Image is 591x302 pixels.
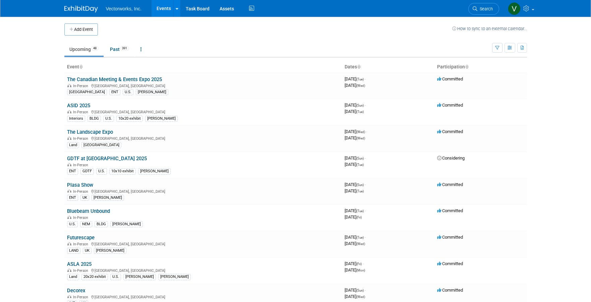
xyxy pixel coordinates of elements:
span: (Tue) [356,163,364,167]
span: - [365,76,366,81]
span: (Tue) [356,110,364,114]
span: (Fri) [356,262,362,266]
span: (Mon) [356,268,365,272]
img: In-Person Event [67,268,71,272]
span: [DATE] [345,156,366,161]
a: How to sync to an external calendar... [452,26,527,31]
img: In-Person Event [67,110,71,113]
a: ASLA 2025 [67,261,92,267]
div: 20x20 exhibit [81,274,108,280]
button: Add Event [64,23,98,36]
div: ENT [109,89,120,95]
div: U.S. [67,221,78,227]
div: [GEOGRAPHIC_DATA], [GEOGRAPHIC_DATA] [67,83,339,88]
span: In-Person [73,136,90,141]
span: (Tue) [356,209,364,213]
span: - [365,235,366,240]
a: The Canadian Meeting & Events Expo 2025 [67,76,162,82]
span: [DATE] [345,235,366,240]
span: In-Person [73,84,90,88]
span: Search [477,6,493,11]
div: [GEOGRAPHIC_DATA], [GEOGRAPHIC_DATA] [67,109,339,114]
a: Plasa Show [67,182,93,188]
span: 48 [91,46,99,51]
span: [DATE] [345,294,365,299]
img: In-Person Event [67,295,71,298]
div: [PERSON_NAME] [145,116,178,122]
a: Bluebeam Unbound [67,208,110,214]
a: Futurescape [67,235,95,241]
span: (Wed) [356,130,365,134]
div: [PERSON_NAME] [158,274,191,280]
span: In-Person [73,110,90,114]
img: ExhibitDay [64,6,98,12]
span: - [365,208,366,213]
a: Past391 [105,43,134,56]
span: [DATE] [345,83,365,88]
span: In-Person [73,295,90,299]
th: Dates [342,61,434,73]
a: ASID 2025 [67,103,90,109]
span: Committed [437,76,463,81]
div: Interiors [67,116,85,122]
span: (Wed) [356,295,365,299]
span: - [365,156,366,161]
span: [DATE] [345,129,367,134]
div: [PERSON_NAME] [123,274,156,280]
span: Committed [437,208,463,213]
span: [DATE] [345,109,364,114]
a: GDTF at [GEOGRAPHIC_DATA] 2025 [67,156,147,162]
div: [GEOGRAPHIC_DATA], [GEOGRAPHIC_DATA] [67,135,339,141]
a: Upcoming48 [64,43,104,56]
div: U.S. [110,274,121,280]
div: BLDG [95,221,108,227]
div: 10x10 exhibit [109,168,136,174]
span: Committed [437,182,463,187]
span: [DATE] [345,288,366,293]
span: Committed [437,129,463,134]
span: (Tue) [356,189,364,193]
span: (Sun) [356,289,364,292]
div: [PERSON_NAME] [110,221,143,227]
a: The Landscape Expo [67,129,113,135]
span: (Tue) [356,77,364,81]
div: [GEOGRAPHIC_DATA], [GEOGRAPHIC_DATA] [67,294,339,299]
div: ENT [67,168,78,174]
th: Participation [434,61,527,73]
span: (Sun) [356,104,364,107]
div: Land [67,142,79,148]
a: Sort by Event Name [79,64,82,69]
span: - [365,182,366,187]
div: 10x20 exhibit [116,116,143,122]
div: [GEOGRAPHIC_DATA], [GEOGRAPHIC_DATA] [67,241,339,246]
span: (Tue) [356,236,364,239]
div: NEM [80,221,92,227]
span: [DATE] [345,76,366,81]
span: Committed [437,103,463,108]
span: In-Person [73,216,90,220]
span: In-Person [73,268,90,273]
span: [DATE] [345,135,365,140]
img: In-Person Event [67,189,71,193]
span: [DATE] [345,241,365,246]
span: Committed [437,261,463,266]
img: In-Person Event [67,163,71,166]
span: - [363,261,364,266]
span: [DATE] [345,267,365,273]
div: [PERSON_NAME] [138,168,171,174]
div: [GEOGRAPHIC_DATA], [GEOGRAPHIC_DATA] [67,267,339,273]
div: [PERSON_NAME] [136,89,168,95]
div: [PERSON_NAME] [92,195,124,201]
img: In-Person Event [67,216,71,219]
span: [DATE] [345,215,362,220]
span: In-Person [73,189,90,194]
a: Decorex [67,288,85,294]
span: (Sun) [356,157,364,160]
span: [DATE] [345,208,366,213]
span: (Sun) [356,183,364,187]
span: 391 [120,46,129,51]
span: (Fri) [356,216,362,219]
span: [DATE] [345,162,364,167]
div: [GEOGRAPHIC_DATA], [GEOGRAPHIC_DATA] [67,188,339,194]
span: Considering [437,156,465,161]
